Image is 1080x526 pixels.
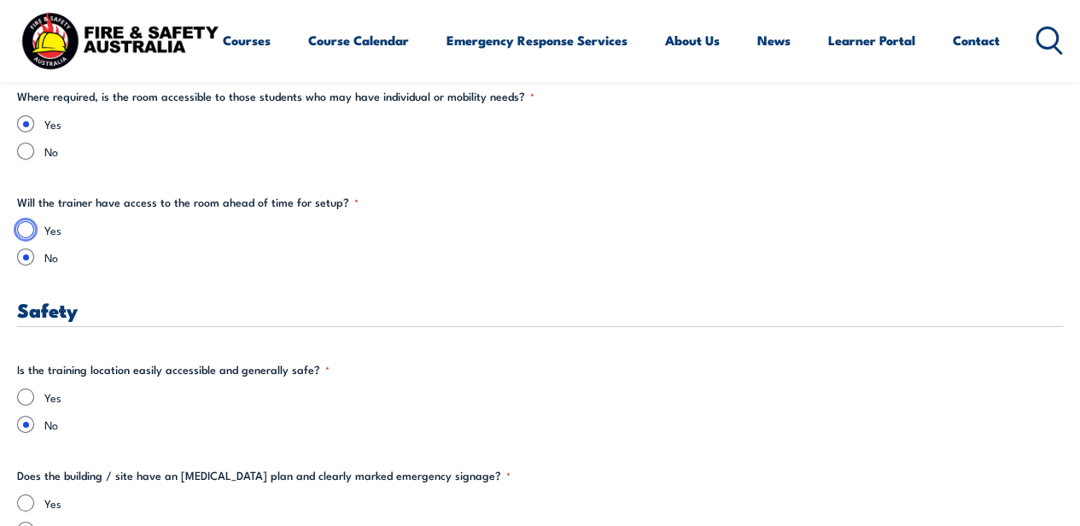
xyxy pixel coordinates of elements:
a: Emergency Response Services [447,20,628,61]
label: Yes [44,389,1063,406]
label: Yes [44,221,1063,238]
a: News [757,20,791,61]
label: Yes [44,494,1063,511]
label: Yes [44,115,1063,132]
label: No [44,143,1063,160]
h3: Safety [17,300,1063,319]
a: Learner Portal [828,20,915,61]
a: About Us [665,20,720,61]
legend: Is the training location easily accessible and generally safe? [17,361,330,378]
label: No [44,416,1063,433]
a: Courses [223,20,271,61]
label: No [44,248,1063,266]
legend: Will the trainer have access to the room ahead of time for setup? [17,194,359,211]
a: Contact [953,20,1000,61]
legend: Where required, is the room accessible to those students who may have individual or mobility needs? [17,88,534,105]
legend: Does the building / site have an [MEDICAL_DATA] plan and clearly marked emergency signage? [17,467,511,484]
a: Course Calendar [308,20,409,61]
